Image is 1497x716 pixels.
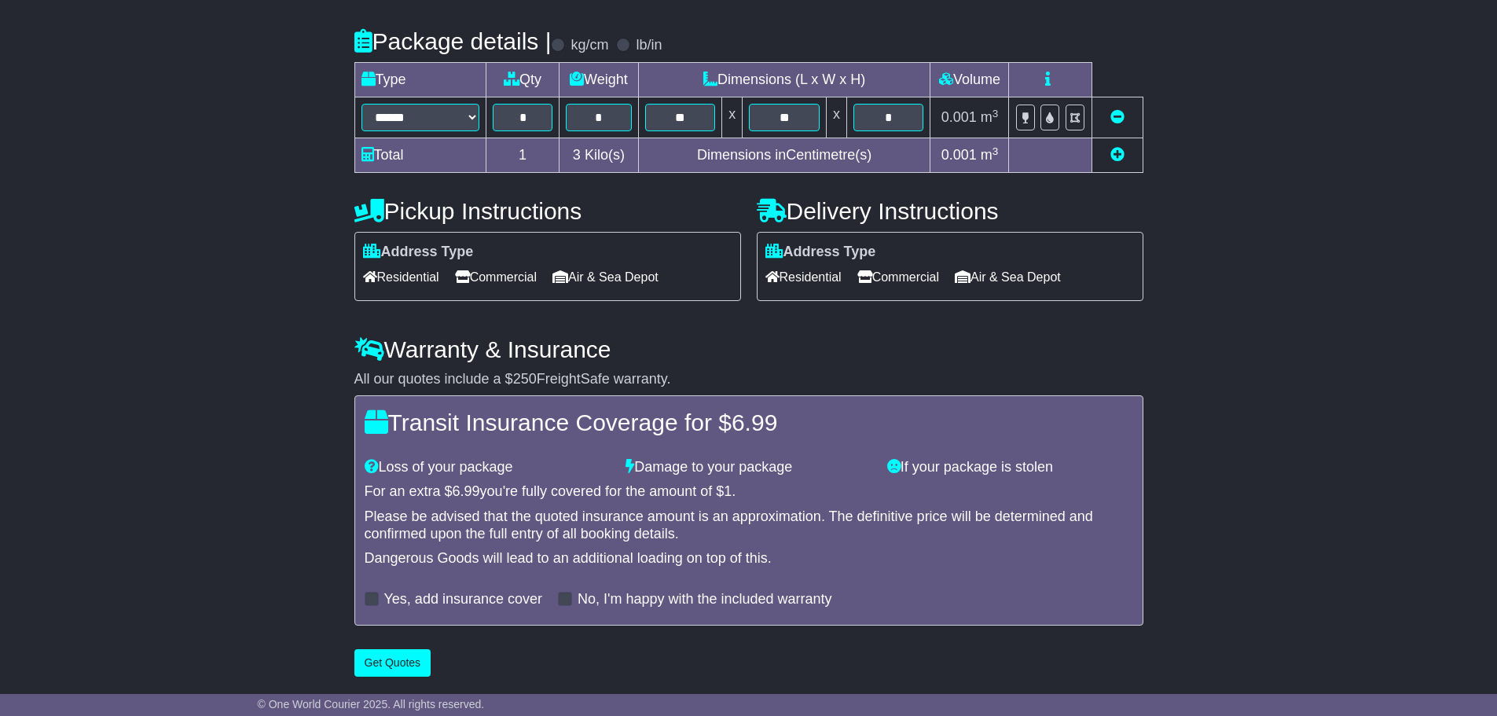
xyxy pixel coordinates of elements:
h4: Package details | [354,28,552,54]
td: Total [354,138,486,173]
div: Loss of your package [357,459,618,476]
div: If your package is stolen [879,459,1141,476]
span: 0.001 [941,147,977,163]
span: 6.99 [453,483,480,499]
td: Type [354,63,486,97]
h4: Warranty & Insurance [354,336,1143,362]
td: Weight [559,63,638,97]
h4: Transit Insurance Coverage for $ [365,409,1133,435]
div: For an extra $ you're fully covered for the amount of $ . [365,483,1133,501]
a: Remove this item [1110,109,1125,125]
a: Add new item [1110,147,1125,163]
label: lb/in [636,37,662,54]
span: Air & Sea Depot [955,265,1061,289]
span: Commercial [455,265,537,289]
h4: Pickup Instructions [354,198,741,224]
button: Get Quotes [354,649,431,677]
td: Kilo(s) [559,138,638,173]
label: Address Type [363,244,474,261]
label: No, I'm happy with the included warranty [578,591,832,608]
td: Dimensions (L x W x H) [638,63,930,97]
label: Yes, add insurance cover [384,591,542,608]
h4: Delivery Instructions [757,198,1143,224]
span: Commercial [857,265,939,289]
span: m [981,109,999,125]
td: Volume [930,63,1009,97]
span: 1 [724,483,732,499]
td: Dimensions in Centimetre(s) [638,138,930,173]
span: 6.99 [732,409,777,435]
span: m [981,147,999,163]
span: 3 [573,147,581,163]
label: Address Type [765,244,876,261]
div: Damage to your package [618,459,879,476]
td: x [722,97,743,138]
span: © One World Courier 2025. All rights reserved. [258,698,485,710]
td: 1 [486,138,560,173]
td: x [826,97,846,138]
span: 250 [513,371,537,387]
sup: 3 [992,145,999,157]
span: Residential [363,265,439,289]
div: Please be advised that the quoted insurance amount is an approximation. The definitive price will... [365,509,1133,542]
div: All our quotes include a $ FreightSafe warranty. [354,371,1143,388]
label: kg/cm [571,37,608,54]
span: Air & Sea Depot [552,265,659,289]
td: Qty [486,63,560,97]
sup: 3 [992,108,999,119]
span: Residential [765,265,842,289]
span: 0.001 [941,109,977,125]
div: Dangerous Goods will lead to an additional loading on top of this. [365,550,1133,567]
